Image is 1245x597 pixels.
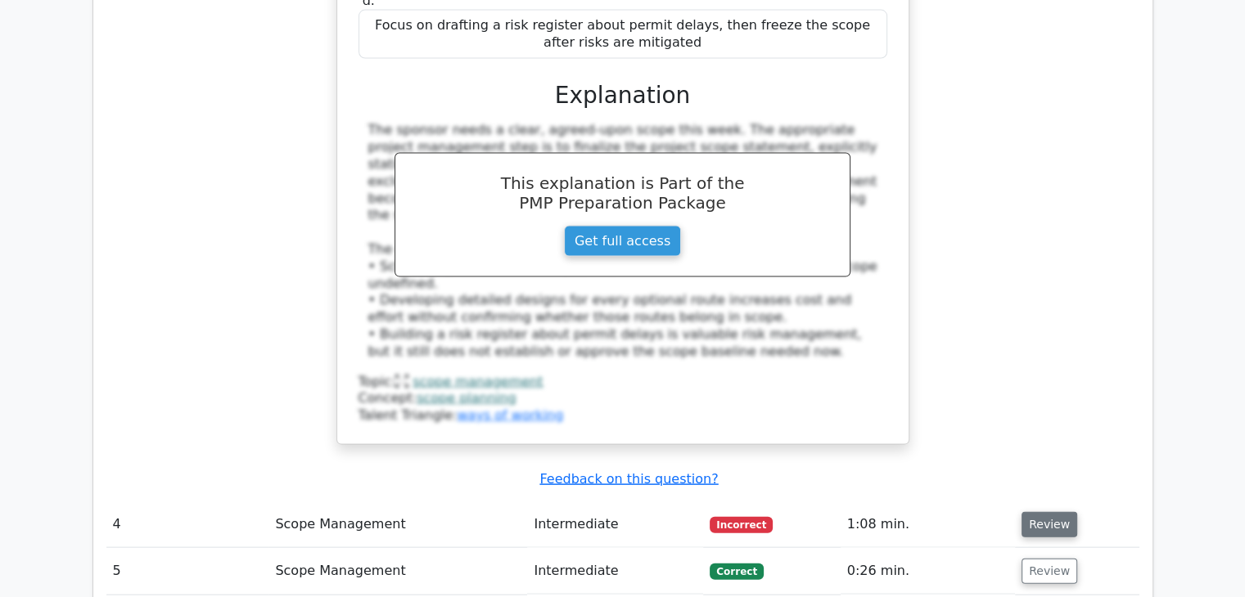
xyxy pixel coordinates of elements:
h3: Explanation [368,82,877,110]
td: Scope Management [268,548,527,595]
td: 1:08 min. [841,501,1015,548]
td: Intermediate [527,548,703,595]
td: 4 [106,501,269,548]
a: Get full access [564,226,681,257]
button: Review [1022,559,1077,584]
td: 5 [106,548,269,595]
td: 0:26 min. [841,548,1015,595]
td: Intermediate [527,501,703,548]
button: Review [1022,512,1077,537]
span: Correct [710,563,763,580]
a: scope management [413,374,543,389]
div: Focus on drafting a risk register about permit delays, then freeze the scope after risks are miti... [359,10,887,59]
div: Concept: [359,390,887,407]
a: Feedback on this question? [539,471,718,487]
a: ways of working [457,407,563,423]
div: Talent Triangle: [359,374,887,424]
div: The sponsor needs a clear, agreed-upon scope this week. The appropriate project management step i... [368,122,877,360]
a: scope planning [417,390,516,406]
td: Scope Management [268,501,527,548]
div: Topic: [359,374,887,391]
span: Incorrect [710,517,773,533]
